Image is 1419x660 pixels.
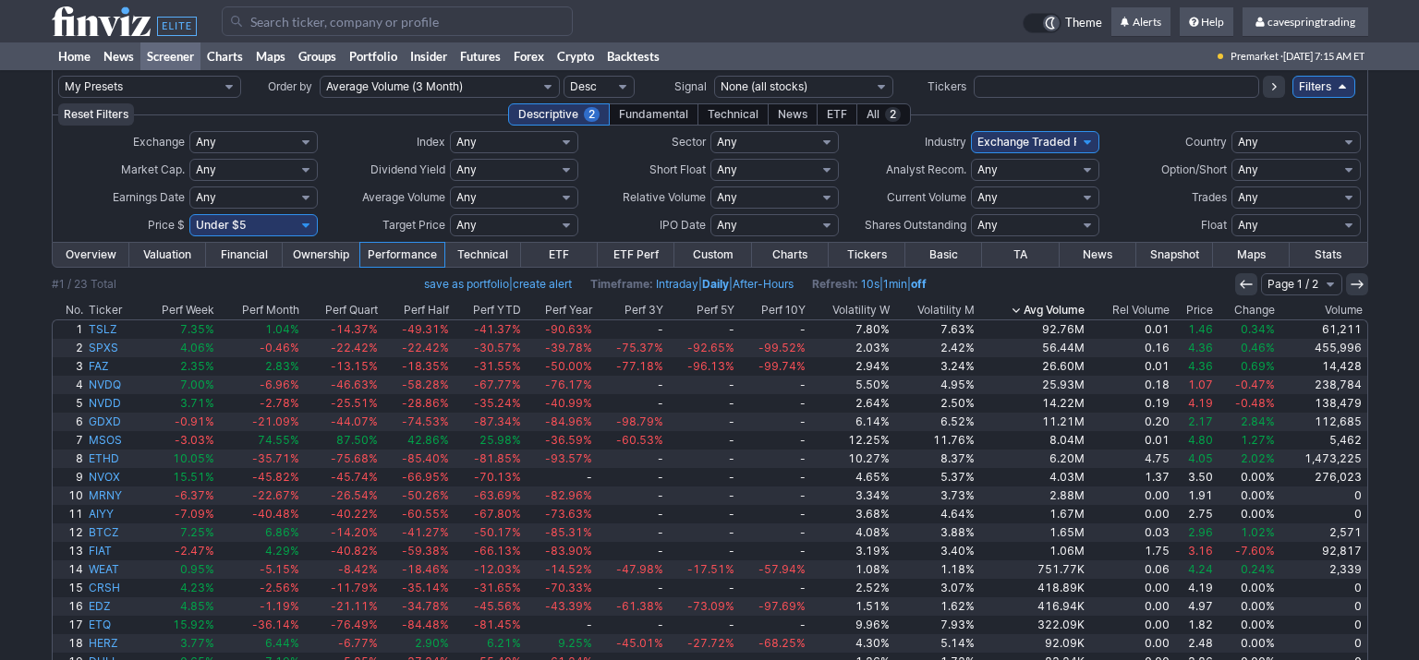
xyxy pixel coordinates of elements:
span: 15.51% [173,470,214,484]
span: -41.37% [474,322,521,336]
span: -44.07% [331,414,378,428]
span: 4.36 [1188,341,1213,354]
a: 14.22M [977,394,1087,413]
span: -77.18% [616,359,663,373]
span: -50.00% [545,359,592,373]
a: News [1060,243,1136,267]
span: -2.78% [260,396,299,410]
span: 3.71% [180,396,214,410]
a: 10 [53,486,87,505]
a: Daily [702,277,729,291]
a: -50.00% [524,357,595,376]
a: 4.03M [977,468,1087,486]
a: - [595,468,666,486]
a: Performance [360,243,444,267]
a: -6.96% [217,376,302,394]
a: Insider [404,42,454,70]
input: Search [222,6,573,36]
a: Overview [53,243,129,267]
a: -85.40% [381,450,452,468]
a: 0.20 [1087,413,1172,431]
a: -44.07% [302,413,381,431]
a: -26.54% [302,486,381,505]
a: - [737,450,808,468]
a: Technical [444,243,521,267]
a: Custom [674,243,751,267]
a: 4.36 [1172,357,1216,376]
a: - [737,394,808,413]
a: - [737,431,808,450]
a: 7.80% [808,320,893,339]
span: 42.86% [407,433,449,447]
a: -3.03% [139,431,217,450]
a: - [737,413,808,431]
a: 14,428 [1278,357,1366,376]
a: -87.34% [452,413,524,431]
a: 6.20M [977,450,1087,468]
a: 4.95% [892,376,977,394]
a: 6.14% [808,413,893,431]
a: 138,479 [1278,394,1366,413]
a: 2.03% [808,339,893,357]
span: -6.96% [260,378,299,391]
a: - [595,450,666,468]
a: 4.19 [1172,394,1216,413]
a: Maps [249,42,292,70]
a: 5.37% [892,468,977,486]
span: 2.02% [1241,451,1275,465]
a: -99.74% [737,357,808,376]
a: 9 [53,468,87,486]
a: -63.69% [452,486,524,505]
a: 1,473,225 [1278,450,1366,468]
a: 74.55% [217,431,302,450]
a: Backtests [600,42,666,70]
a: 11.21M [977,413,1087,431]
a: After-Hours [733,277,794,291]
span: 0.46% [1241,341,1275,354]
a: Tickers [829,243,905,267]
a: - [595,320,666,339]
span: -22.42% [402,341,449,354]
a: Futures [454,42,507,70]
a: -6.37% [139,486,217,505]
a: 8 [53,450,87,468]
a: 4.80 [1172,431,1216,450]
span: -90.63% [545,322,592,336]
span: 2.35% [180,359,214,373]
a: Filters [1292,76,1355,98]
span: -49.31% [402,322,449,336]
a: 5 [53,394,87,413]
a: -0.46% [217,339,302,357]
a: 4 [53,376,87,394]
a: MRNY [86,486,139,505]
a: 2.83% [217,357,302,376]
span: -98.79% [616,414,663,428]
a: 6 [53,413,87,431]
span: -75.68% [331,451,378,465]
a: -22.42% [302,339,381,357]
a: - [737,320,808,339]
a: 12.25% [808,431,893,450]
span: -76.17% [545,378,592,391]
a: -22.42% [381,339,452,357]
span: -45.82% [252,470,299,484]
a: -66.95% [381,468,452,486]
a: -22.67% [217,486,302,505]
a: 0.18 [1087,376,1172,394]
div: News [768,103,818,126]
span: -0.47% [1235,378,1275,391]
span: -39.78% [545,341,592,354]
a: -35.71% [217,450,302,468]
a: Screener [140,42,200,70]
a: 1.46 [1172,320,1216,339]
span: 2.84% [1241,414,1275,428]
span: -0.46% [260,341,299,354]
a: 112,685 [1278,413,1366,431]
a: 7.00% [139,376,217,394]
a: - [595,394,666,413]
a: 2.35% [139,357,217,376]
span: -66.95% [402,470,449,484]
a: Financial [206,243,283,267]
a: 1.07 [1172,376,1216,394]
a: -77.18% [595,357,666,376]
